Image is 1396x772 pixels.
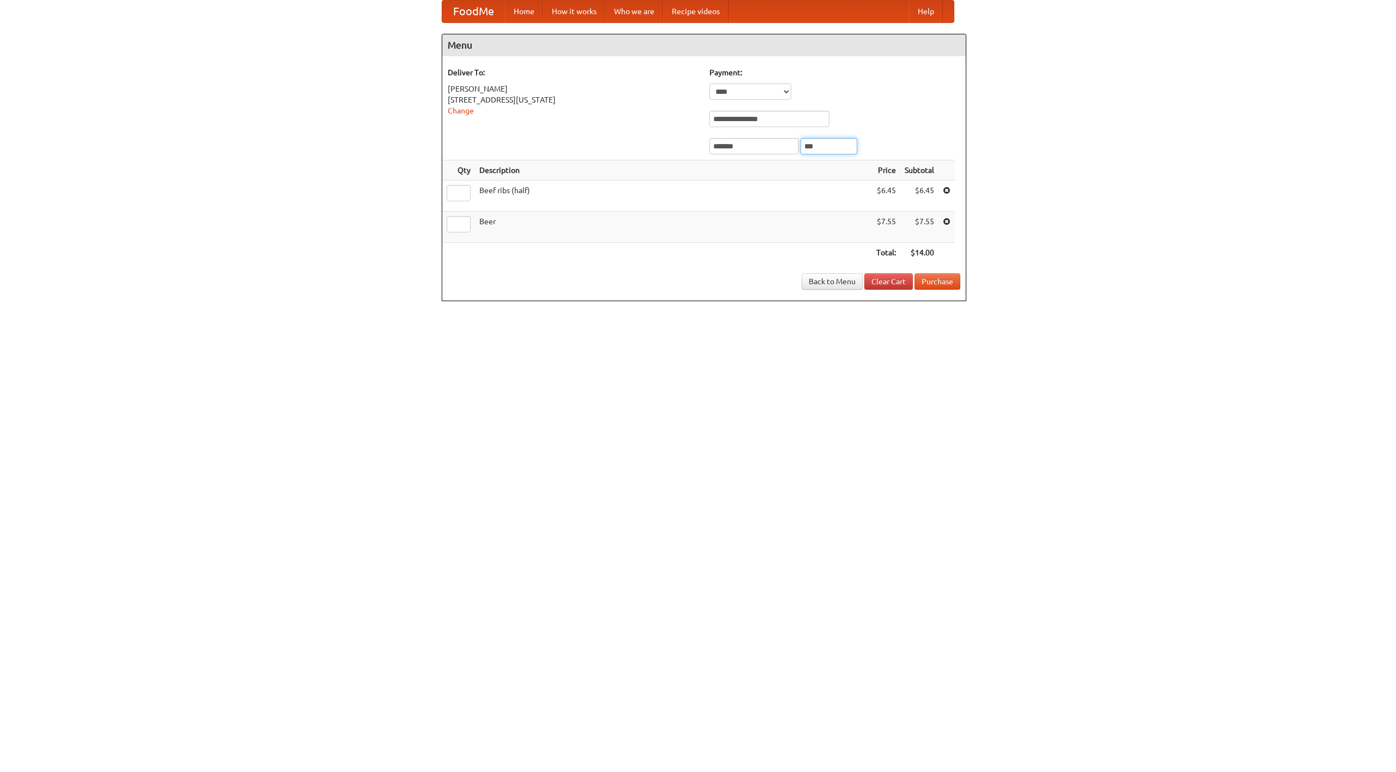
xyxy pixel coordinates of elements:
[872,181,900,212] td: $6.45
[900,160,938,181] th: Subtotal
[605,1,663,22] a: Who we are
[442,1,505,22] a: FoodMe
[442,160,475,181] th: Qty
[448,83,699,94] div: [PERSON_NAME]
[802,273,863,290] a: Back to Menu
[442,34,966,56] h4: Menu
[448,67,699,78] h5: Deliver To:
[475,212,872,243] td: Beer
[663,1,729,22] a: Recipe videos
[448,94,699,105] div: [STREET_ADDRESS][US_STATE]
[900,243,938,263] th: $14.00
[475,160,872,181] th: Description
[872,160,900,181] th: Price
[505,1,543,22] a: Home
[475,181,872,212] td: Beef ribs (half)
[909,1,943,22] a: Help
[872,243,900,263] th: Total:
[709,67,960,78] h5: Payment:
[914,273,960,290] button: Purchase
[900,212,938,243] td: $7.55
[864,273,913,290] a: Clear Cart
[543,1,605,22] a: How it works
[448,106,474,115] a: Change
[872,212,900,243] td: $7.55
[900,181,938,212] td: $6.45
